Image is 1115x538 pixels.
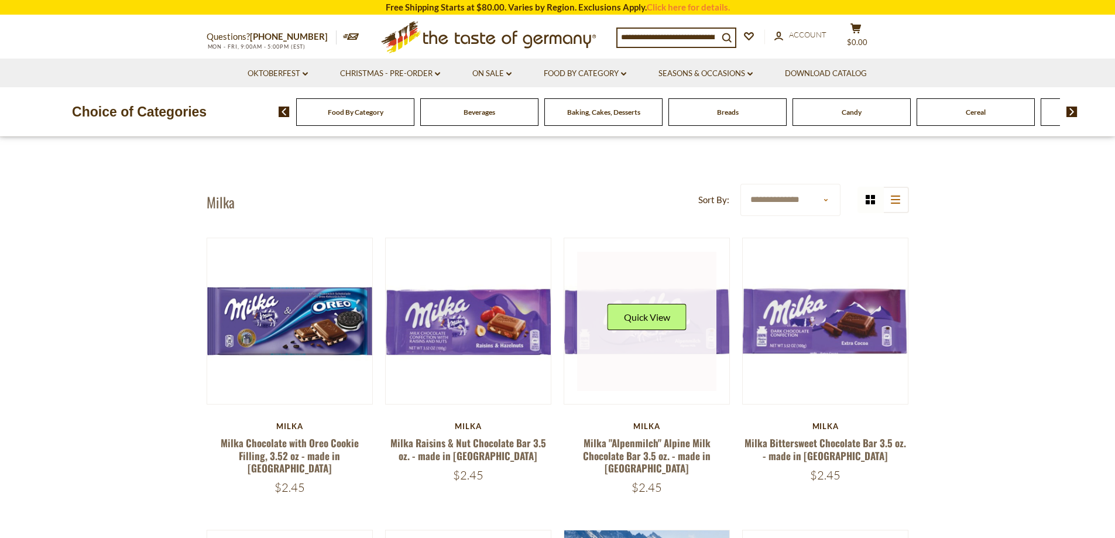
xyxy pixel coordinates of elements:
[774,29,826,42] a: Account
[789,30,826,39] span: Account
[207,29,337,44] p: Questions?
[658,67,753,80] a: Seasons & Occasions
[275,480,305,495] span: $2.45
[810,468,840,482] span: $2.45
[390,436,546,462] a: Milka Raisins & Nut Chocolate Bar 3.5 oz. - made in [GEOGRAPHIC_DATA]
[745,436,906,462] a: Milka Bittersweet Chocolate Bar 3.5 oz. - made in [GEOGRAPHIC_DATA]
[842,108,862,116] a: Candy
[966,108,986,116] a: Cereal
[472,67,512,80] a: On Sale
[464,108,495,116] a: Beverages
[250,31,328,42] a: [PHONE_NUMBER]
[328,108,383,116] a: Food By Category
[647,2,730,12] a: Click here for details.
[785,67,867,80] a: Download Catalog
[847,37,867,47] span: $0.00
[207,43,306,50] span: MON - FRI, 9:00AM - 5:00PM (EST)
[698,193,729,207] label: Sort By:
[632,480,662,495] span: $2.45
[564,238,730,404] img: Milka
[544,67,626,80] a: Food By Category
[743,238,908,404] img: Milka
[1066,107,1078,117] img: next arrow
[839,23,874,52] button: $0.00
[386,238,551,404] img: Milka
[340,67,440,80] a: Christmas - PRE-ORDER
[717,108,739,116] a: Breads
[385,422,552,431] div: Milka
[567,108,640,116] a: Baking, Cakes, Desserts
[564,422,730,431] div: Milka
[279,107,290,117] img: previous arrow
[742,422,909,431] div: Milka
[583,436,711,475] a: Milka "Alpenmilch" Alpine Milk Chocolate Bar 3.5 oz. - made in [GEOGRAPHIC_DATA]
[248,67,308,80] a: Oktoberfest
[207,193,235,211] h1: Milka
[207,238,373,404] img: Milka
[221,436,359,475] a: Milka Chocolate with Oreo Cookie Filling, 3.52 oz - made in [GEOGRAPHIC_DATA]
[207,422,373,431] div: Milka
[608,304,687,330] button: Quick View
[453,468,483,482] span: $2.45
